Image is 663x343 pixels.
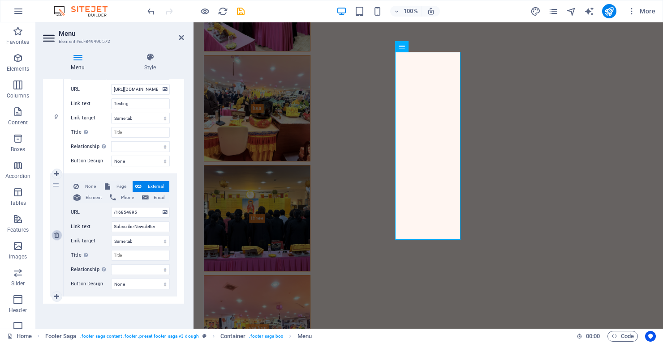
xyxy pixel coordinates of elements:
input: Title [111,127,170,138]
label: Title [71,127,111,138]
input: Link text... [111,98,170,109]
span: More [627,7,655,16]
button: reload [217,6,228,17]
label: Relationship [71,141,111,152]
button: Page [102,181,132,192]
p: Header [9,307,27,314]
button: pages [548,6,559,17]
p: Content [8,119,28,126]
h4: Style [116,53,184,72]
p: Accordion [5,173,30,180]
span: Click to select. Double-click to edit [297,331,312,342]
img: Editor Logo [52,6,119,17]
span: Click to select. Double-click to edit [45,331,77,342]
nav: breadcrumb [45,331,312,342]
p: Boxes [11,146,26,153]
i: This element is a customizable preset [202,334,207,339]
button: None [71,181,102,192]
span: Element [83,192,104,203]
span: Email [151,192,167,203]
button: 100% [390,6,422,17]
button: Phone [107,192,139,203]
p: Slider [11,280,25,287]
button: text_generator [584,6,595,17]
button: design [530,6,541,17]
button: save [235,6,246,17]
label: Relationship [71,264,111,275]
i: Design (Ctrl+Alt+Y) [530,6,541,17]
p: Tables [10,199,26,207]
h6: Session time [577,331,600,342]
button: Email [139,192,169,203]
input: URL... [111,207,170,218]
i: On resize automatically adjust zoom level to fit chosen device. [427,7,435,15]
label: Link target [71,236,111,246]
i: Pages (Ctrl+Alt+S) [548,6,559,17]
h3: Element #ed-849496572 [59,38,166,46]
input: Title [111,250,170,261]
label: URL [71,84,111,95]
button: undo [146,6,156,17]
span: . footer-saga-box [249,331,284,342]
span: External [144,181,167,192]
em: 9 [49,113,62,120]
button: navigator [566,6,577,17]
p: Images [9,253,27,260]
span: 00 00 [586,331,600,342]
p: Features [7,226,29,233]
i: Save (Ctrl+S) [236,6,246,17]
label: Button Design [71,279,111,289]
button: More [624,4,659,18]
label: Link text [71,98,111,109]
h2: Menu [59,30,184,38]
label: Button Design [71,156,111,166]
p: Elements [7,65,30,72]
span: None [82,181,99,192]
i: AI Writer [584,6,594,17]
input: URL... [111,84,170,95]
span: Phone [119,192,136,203]
label: Title [71,250,111,261]
p: Favorites [6,38,29,46]
button: Click here to leave preview mode and continue editing [199,6,210,17]
label: Link target [71,113,111,123]
a: Click to cancel selection. Double-click to open Pages [7,331,32,342]
i: Publish [604,6,614,17]
input: Link text... [111,221,170,232]
button: External [133,181,169,192]
label: Link text [71,221,111,232]
p: Columns [7,92,29,99]
label: URL [71,207,111,218]
button: Usercentrics [645,331,656,342]
i: Undo: Change pages (Ctrl+Z) [146,6,156,17]
span: Click to select. Double-click to edit [220,331,245,342]
h4: Menu [43,53,116,72]
h6: 100% [404,6,418,17]
span: Page [113,181,129,192]
span: Code [611,331,634,342]
span: : [592,333,594,339]
button: publish [602,4,616,18]
span: . footer-saga-content .footer .preset-footer-saga-v3-dough [80,331,199,342]
button: Element [71,192,107,203]
i: Reload page [218,6,228,17]
button: Code [607,331,638,342]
